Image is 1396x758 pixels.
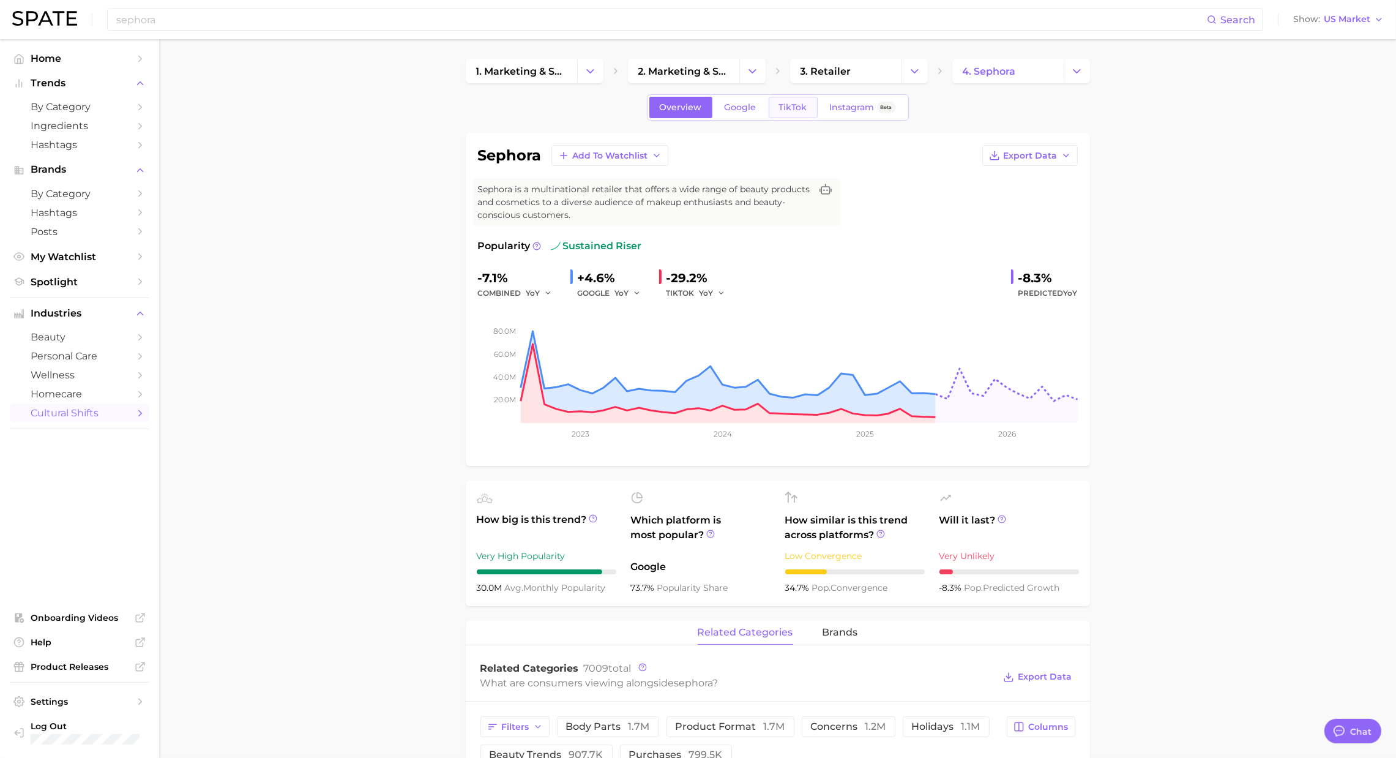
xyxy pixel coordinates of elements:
[31,612,129,623] span: Onboarding Videos
[578,286,649,301] div: GOOGLE
[631,513,771,553] span: Which platform is most popular?
[584,662,609,674] span: 7009
[505,582,606,593] span: monthly popularity
[526,286,553,301] button: YoY
[551,239,642,253] span: sustained riser
[1000,669,1075,686] button: Export Data
[666,286,734,301] div: TIKTOK
[790,59,901,83] a: 3. retailer
[939,513,1079,542] span: Will it last?
[856,429,874,438] tspan: 2025
[811,722,886,732] span: concerns
[10,74,149,92] button: Trends
[31,207,129,219] span: Hashtags
[1220,14,1255,26] span: Search
[31,164,129,175] span: Brands
[830,102,875,113] span: Instagram
[10,184,149,203] a: by Category
[982,145,1078,166] button: Export Data
[478,183,811,222] span: Sephora is a multinational retailer that offers a wide range of beauty products and cosmetics to ...
[1324,16,1370,23] span: US Market
[10,328,149,347] a: beauty
[939,549,1079,563] div: Very Unlikely
[823,627,858,638] span: brands
[10,116,149,135] a: Ingredients
[1018,268,1078,288] div: -8.3%
[812,582,831,593] abbr: popularity index
[698,627,793,638] span: related categories
[31,637,129,648] span: Help
[12,11,77,26] img: SPATE
[31,101,129,113] span: by Category
[739,59,766,83] button: Change Category
[31,331,129,343] span: beauty
[584,662,632,674] span: total
[819,97,906,118] a: InstagramBeta
[801,66,851,77] span: 3. retailer
[31,388,129,400] span: homecare
[502,722,529,732] span: Filters
[10,366,149,385] a: wellness
[1018,672,1072,682] span: Export Data
[779,102,807,113] span: TikTok
[31,407,129,419] span: cultural shifts
[477,582,505,593] span: 30.0m
[31,276,129,288] span: Spotlight
[785,513,925,542] span: How similar is this trend across platforms?
[1064,59,1090,83] button: Change Category
[812,582,888,593] span: convergence
[577,59,603,83] button: Change Category
[769,97,818,118] a: TikTok
[10,304,149,323] button: Industries
[714,97,767,118] a: Google
[10,385,149,403] a: homecare
[31,251,129,263] span: My Watchlist
[480,675,995,691] div: What are consumers viewing alongside ?
[628,59,739,83] a: 2. marketing & sales
[1064,288,1078,298] span: YoY
[961,721,980,732] span: 1.1m
[10,49,149,68] a: Home
[939,569,1079,574] div: 1 / 10
[478,148,542,163] h1: sephora
[31,721,143,732] span: Log Out
[674,677,713,689] span: sephora
[963,66,1016,77] span: 4. sephora
[912,722,980,732] span: holidays
[31,53,129,64] span: Home
[480,662,579,674] span: Related Categories
[478,239,531,253] span: Popularity
[31,696,129,707] span: Settings
[477,512,616,542] span: How big is this trend?
[466,59,577,83] a: 1. marketing & sales
[573,151,648,161] span: Add to Watchlist
[10,247,149,266] a: My Watchlist
[785,582,812,593] span: 34.7%
[700,288,714,298] span: YoY
[10,717,149,748] a: Log out. Currently logged in with e-mail jdurbin@soldejaneiro.com.
[939,582,965,593] span: -8.3%
[10,222,149,241] a: Posts
[10,272,149,291] a: Spotlight
[480,716,550,737] button: Filters
[713,429,731,438] tspan: 2024
[657,582,728,593] span: popularity share
[505,582,524,593] abbr: average
[10,633,149,651] a: Help
[478,268,561,288] div: -7.1%
[998,429,1016,438] tspan: 2026
[1029,722,1069,732] span: Columns
[31,139,129,151] span: Hashtags
[676,722,785,732] span: product format
[1293,16,1320,23] span: Show
[785,549,925,563] div: Low Convergence
[31,120,129,132] span: Ingredients
[881,102,892,113] span: Beta
[660,102,702,113] span: Overview
[476,66,567,77] span: 1. marketing & sales
[965,582,984,593] abbr: popularity index
[649,97,712,118] a: Overview
[952,59,1064,83] a: 4. sephora
[10,203,149,222] a: Hashtags
[31,226,129,238] span: Posts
